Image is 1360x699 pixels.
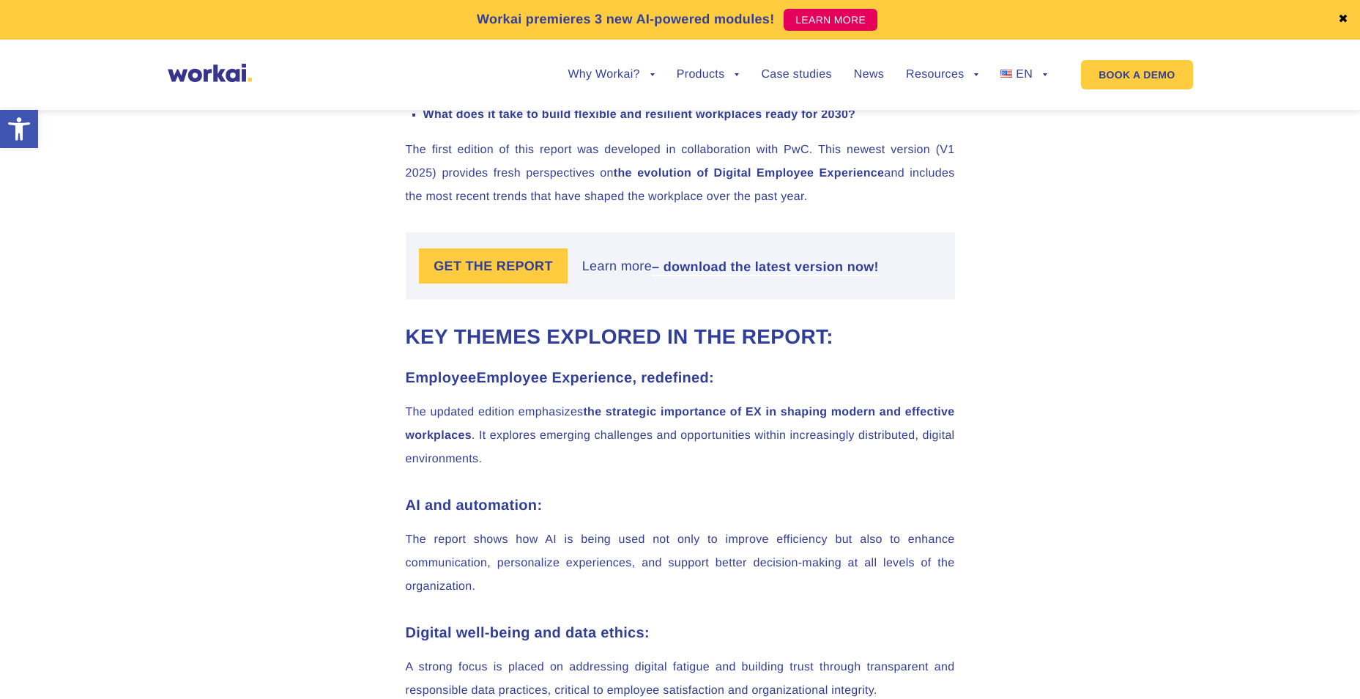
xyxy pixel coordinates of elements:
p: The updated edition emphasizes . It explores emerging challenges and opportunities within increas... [406,401,955,471]
label: GET THE REPORT [419,248,568,284]
p: Workai premieres 3 new AI-powered modules! [477,10,775,29]
a: Products [677,69,740,81]
strong: AI and automation: [406,498,543,514]
strong: the strategic importance of EX in shaping modern and effective workplaces [406,406,955,442]
strong: What does it take to build flexible and resilient workplaces ready for 2030? [423,108,856,121]
p: The first edition of this report was developed in collaboration with PwC. This newest version (V1... [406,138,955,209]
a: – download the latest version now! [652,260,879,273]
a: Why Workai? [568,69,654,81]
strong: Employee Experience, redefined: [477,370,714,386]
a: Resources [906,69,978,81]
span: EN [1016,68,1033,81]
a: GET THE REPORT [419,248,582,284]
h2: Key themes explored in the report: [406,323,955,351]
a: Case studies [761,69,831,81]
strong: Employee [406,370,715,386]
a: News [854,69,884,81]
p: The report shows how AI is being used not only to improve efficiency but also to enhance communic... [406,528,955,599]
div: Learn more [582,258,893,274]
a: LEARN MORE [784,9,877,31]
a: BOOK A DEMO [1081,60,1192,89]
a: EN [1000,69,1047,81]
a: ✖ [1338,14,1348,26]
strong: the evolution of Digital Employee Experience [614,167,884,180]
strong: Digital well-being and data ethics: [406,625,650,641]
